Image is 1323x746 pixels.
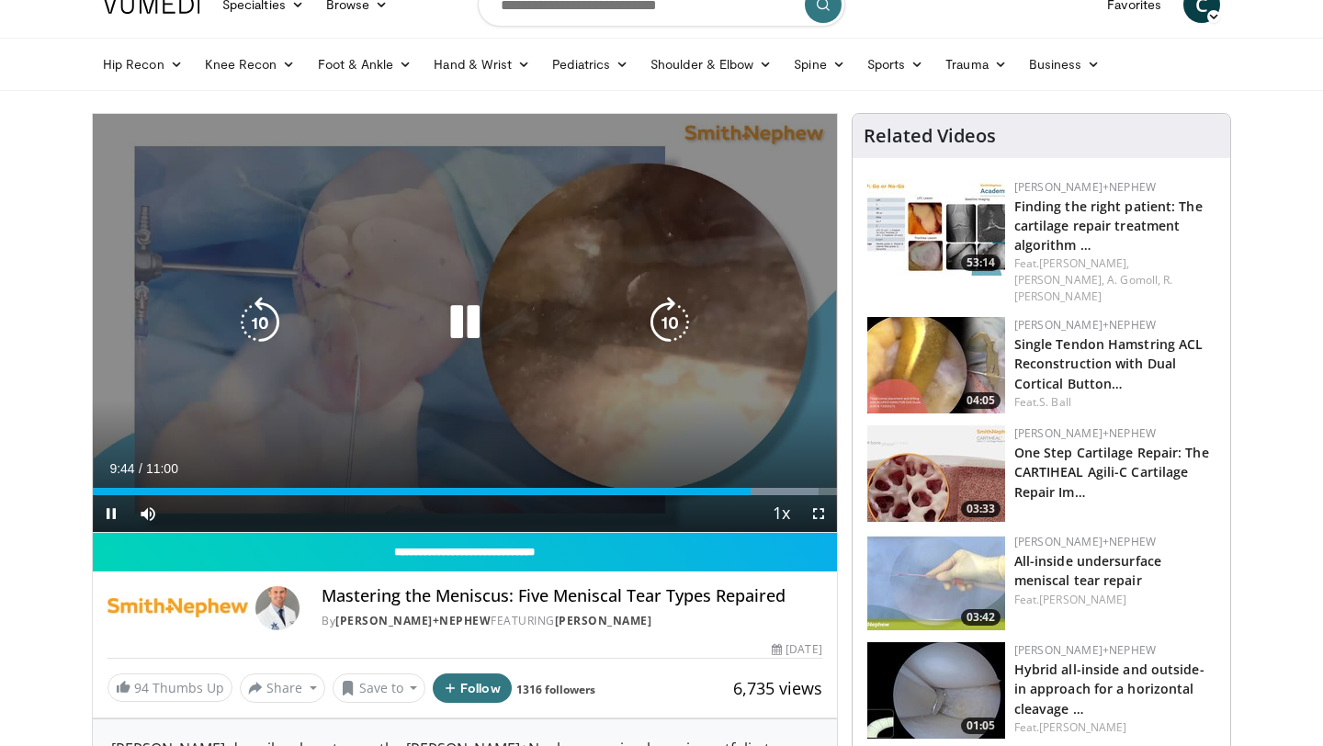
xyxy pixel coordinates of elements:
[1014,719,1216,736] div: Feat.
[139,461,142,476] span: /
[1014,272,1173,304] a: R. [PERSON_NAME]
[961,718,1001,734] span: 01:05
[1039,592,1126,607] a: [PERSON_NAME]
[109,461,134,476] span: 9:44
[93,495,130,532] button: Pause
[1014,198,1203,254] a: Finding the right patient: The cartilage repair treatment algorithm …
[1014,444,1209,500] a: One Step Cartilage Repair: The CARTIHEAL Agili-C Cartilage Repair Im…
[783,46,855,83] a: Spine
[1014,552,1161,589] a: All-inside undersurface meniscal tear repair
[1014,592,1216,608] div: Feat.
[541,46,639,83] a: Pediatrics
[867,642,1005,739] a: 01:05
[255,586,300,630] img: Avatar
[961,501,1001,517] span: 03:33
[867,642,1005,739] img: 364c13b8-bf65-400b-a941-5a4a9c158216.150x105_q85_crop-smart_upscale.jpg
[961,392,1001,409] span: 04:05
[864,125,996,147] h4: Related Videos
[1107,272,1160,288] a: A. Gomoll,
[1014,642,1156,658] a: [PERSON_NAME]+Nephew
[733,677,822,699] span: 6,735 views
[1014,425,1156,441] a: [PERSON_NAME]+Nephew
[322,586,821,606] h4: Mastering the Meniscus: Five Meniscal Tear Types Repaired
[1018,46,1112,83] a: Business
[1014,394,1216,411] div: Feat.
[107,673,232,702] a: 94 Thumbs Up
[93,114,837,533] video-js: Video Player
[146,461,178,476] span: 11:00
[333,673,426,703] button: Save to
[961,609,1001,626] span: 03:42
[92,46,194,83] a: Hip Recon
[961,254,1001,271] span: 53:14
[867,534,1005,630] img: 02c34c8e-0ce7-40b9-85e3-cdd59c0970f9.150x105_q85_crop-smart_upscale.jpg
[856,46,935,83] a: Sports
[1039,255,1129,271] a: [PERSON_NAME],
[1014,534,1156,549] a: [PERSON_NAME]+Nephew
[1014,317,1156,333] a: [PERSON_NAME]+Nephew
[867,534,1005,630] a: 03:42
[134,679,149,696] span: 94
[867,425,1005,522] a: 03:33
[240,673,325,703] button: Share
[1014,661,1204,717] a: Hybrid all-inside and outside-in approach for a horizontal cleavage …
[307,46,424,83] a: Foot & Ankle
[763,495,800,532] button: Playback Rate
[194,46,307,83] a: Knee Recon
[934,46,1018,83] a: Trauma
[423,46,541,83] a: Hand & Wrist
[867,317,1005,413] a: 04:05
[639,46,783,83] a: Shoulder & Elbow
[1014,255,1216,305] div: Feat.
[800,495,837,532] button: Fullscreen
[335,613,491,628] a: [PERSON_NAME]+Nephew
[867,425,1005,522] img: 781f413f-8da4-4df1-9ef9-bed9c2d6503b.150x105_q85_crop-smart_upscale.jpg
[433,673,512,703] button: Follow
[1014,272,1104,288] a: [PERSON_NAME],
[516,682,595,697] a: 1316 followers
[107,586,248,630] img: Smith+Nephew
[1014,335,1204,391] a: Single Tendon Hamstring ACL Reconstruction with Dual Cortical Button…
[322,613,821,629] div: By FEATURING
[1039,719,1126,735] a: [PERSON_NAME]
[867,179,1005,276] img: 2894c166-06ea-43da-b75e-3312627dae3b.150x105_q85_crop-smart_upscale.jpg
[867,179,1005,276] a: 53:14
[555,613,652,628] a: [PERSON_NAME]
[1039,394,1071,410] a: S. Ball
[772,641,821,658] div: [DATE]
[93,488,837,495] div: Progress Bar
[1014,179,1156,195] a: [PERSON_NAME]+Nephew
[867,317,1005,413] img: 47fc3831-2644-4472-a478-590317fb5c48.150x105_q85_crop-smart_upscale.jpg
[130,495,166,532] button: Mute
